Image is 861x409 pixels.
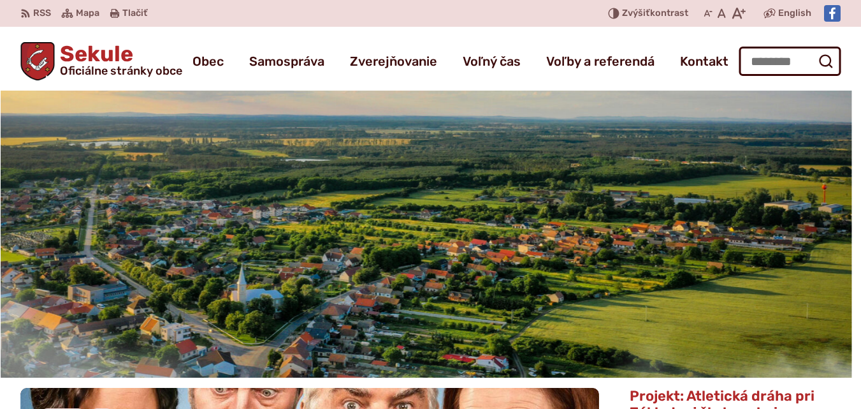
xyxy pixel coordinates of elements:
[55,43,182,77] h1: Sekule
[60,65,182,77] span: Oficiálne stránky obce
[33,6,51,21] span: RSS
[350,43,437,79] a: Zverejňovanie
[546,43,655,79] a: Voľby a referendá
[778,6,811,21] span: English
[20,42,55,80] img: Prejsť na domovskú stránku
[192,43,224,79] a: Obec
[824,5,841,22] img: Prejsť na Facebook stránku
[76,6,99,21] span: Mapa
[680,43,728,79] a: Kontakt
[122,8,147,19] span: Tlačiť
[20,42,182,80] a: Logo Sekule, prejsť na domovskú stránku.
[622,8,650,19] span: Zvýšiť
[249,43,324,79] a: Samospráva
[463,43,521,79] a: Voľný čas
[776,6,814,21] a: English
[622,8,688,19] span: kontrast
